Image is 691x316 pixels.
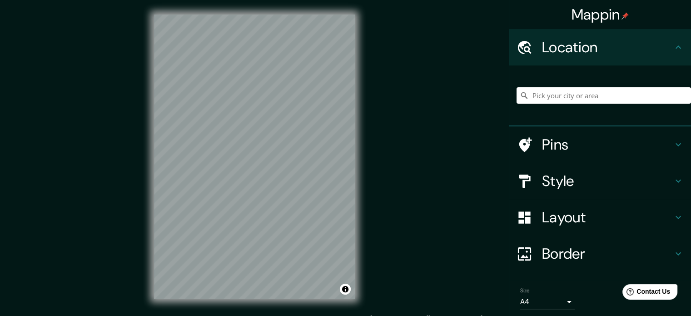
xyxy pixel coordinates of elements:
[542,135,673,154] h4: Pins
[542,245,673,263] h4: Border
[542,208,673,226] h4: Layout
[509,163,691,199] div: Style
[340,284,351,295] button: Toggle attribution
[542,172,673,190] h4: Style
[621,12,629,20] img: pin-icon.png
[509,126,691,163] div: Pins
[509,236,691,272] div: Border
[517,87,691,104] input: Pick your city or area
[154,15,355,299] canvas: Map
[509,29,691,65] div: Location
[509,199,691,236] div: Layout
[520,295,575,309] div: A4
[542,38,673,56] h4: Location
[610,281,681,306] iframe: Help widget launcher
[572,5,629,24] h4: Mappin
[520,287,530,295] label: Size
